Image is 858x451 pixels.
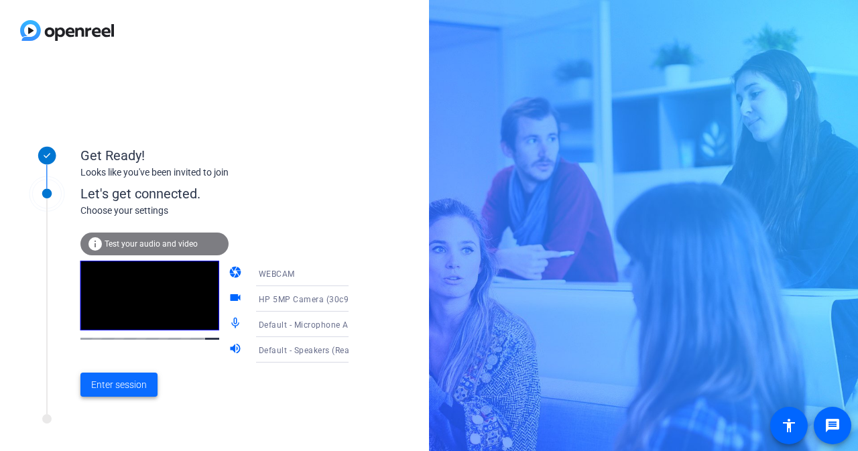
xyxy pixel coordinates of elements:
[80,204,376,218] div: Choose your settings
[229,342,245,358] mat-icon: volume_up
[105,239,198,249] span: Test your audio and video
[259,319,591,330] span: Default - Microphone Array (Intel® Smart Sound Technology for Digital Microphones)
[229,265,245,281] mat-icon: camera
[781,417,797,434] mat-icon: accessibility
[80,184,376,204] div: Let's get connected.
[259,269,295,279] span: WEBCAM
[824,417,841,434] mat-icon: message
[229,316,245,332] mat-icon: mic_none
[229,291,245,307] mat-icon: videocam
[80,166,349,180] div: Looks like you've been invited to join
[80,373,158,397] button: Enter session
[259,294,375,304] span: HP 5MP Camera (30c9:0096)
[91,378,147,392] span: Enter session
[80,145,349,166] div: Get Ready!
[259,344,404,355] span: Default - Speakers (Realtek(R) Audio)
[87,236,103,252] mat-icon: info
